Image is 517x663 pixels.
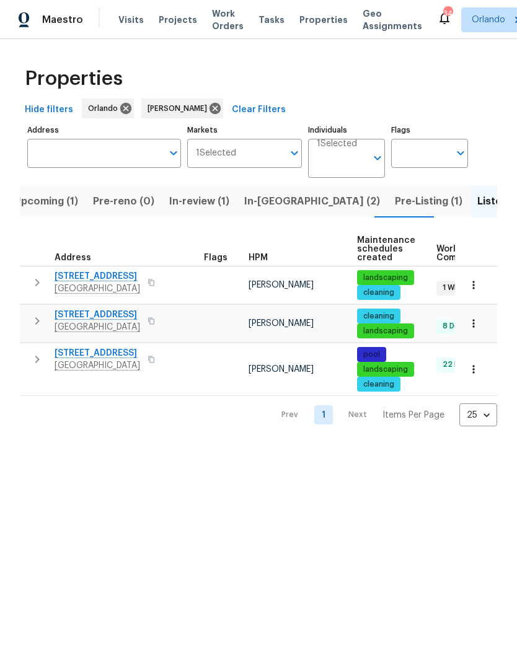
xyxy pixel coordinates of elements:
[270,403,497,426] nav: Pagination Navigation
[25,72,123,85] span: Properties
[258,15,285,24] span: Tasks
[118,14,144,26] span: Visits
[358,288,399,298] span: cleaning
[358,379,399,390] span: cleaning
[249,365,314,374] span: [PERSON_NAME]
[88,102,123,115] span: Orlando
[358,326,413,336] span: landscaping
[438,321,474,331] span: 8 Done
[317,139,357,149] span: 1 Selected
[212,7,244,32] span: Work Orders
[42,14,83,26] span: Maestro
[459,399,497,431] div: 25
[25,102,73,118] span: Hide filters
[204,253,228,262] span: Flags
[436,245,515,262] span: Work Order Completion
[55,253,91,262] span: Address
[93,193,154,210] span: Pre-reno (0)
[363,7,422,32] span: Geo Assignments
[472,14,505,26] span: Orlando
[20,99,78,121] button: Hide filters
[357,236,415,262] span: Maintenance schedules created
[438,359,479,370] span: 22 Done
[148,102,212,115] span: [PERSON_NAME]
[438,283,466,293] span: 1 WIP
[165,144,182,162] button: Open
[395,193,462,210] span: Pre-Listing (1)
[249,319,314,328] span: [PERSON_NAME]
[82,99,134,118] div: Orlando
[358,311,399,322] span: cleaning
[227,99,291,121] button: Clear Filters
[391,126,468,134] label: Flags
[358,273,413,283] span: landscaping
[286,144,303,162] button: Open
[358,364,413,375] span: landscaping
[232,102,286,118] span: Clear Filters
[314,405,333,424] a: Goto page 1
[196,148,236,159] span: 1 Selected
[159,14,197,26] span: Projects
[299,14,348,26] span: Properties
[249,253,268,262] span: HPM
[244,193,380,210] span: In-[GEOGRAPHIC_DATA] (2)
[369,149,386,167] button: Open
[249,281,314,289] span: [PERSON_NAME]
[187,126,303,134] label: Markets
[452,144,469,162] button: Open
[308,126,385,134] label: Individuals
[14,193,78,210] span: Upcoming (1)
[443,7,452,20] div: 34
[382,409,444,421] p: Items Per Page
[169,193,229,210] span: In-review (1)
[141,99,223,118] div: [PERSON_NAME]
[27,126,181,134] label: Address
[358,349,385,360] span: pool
